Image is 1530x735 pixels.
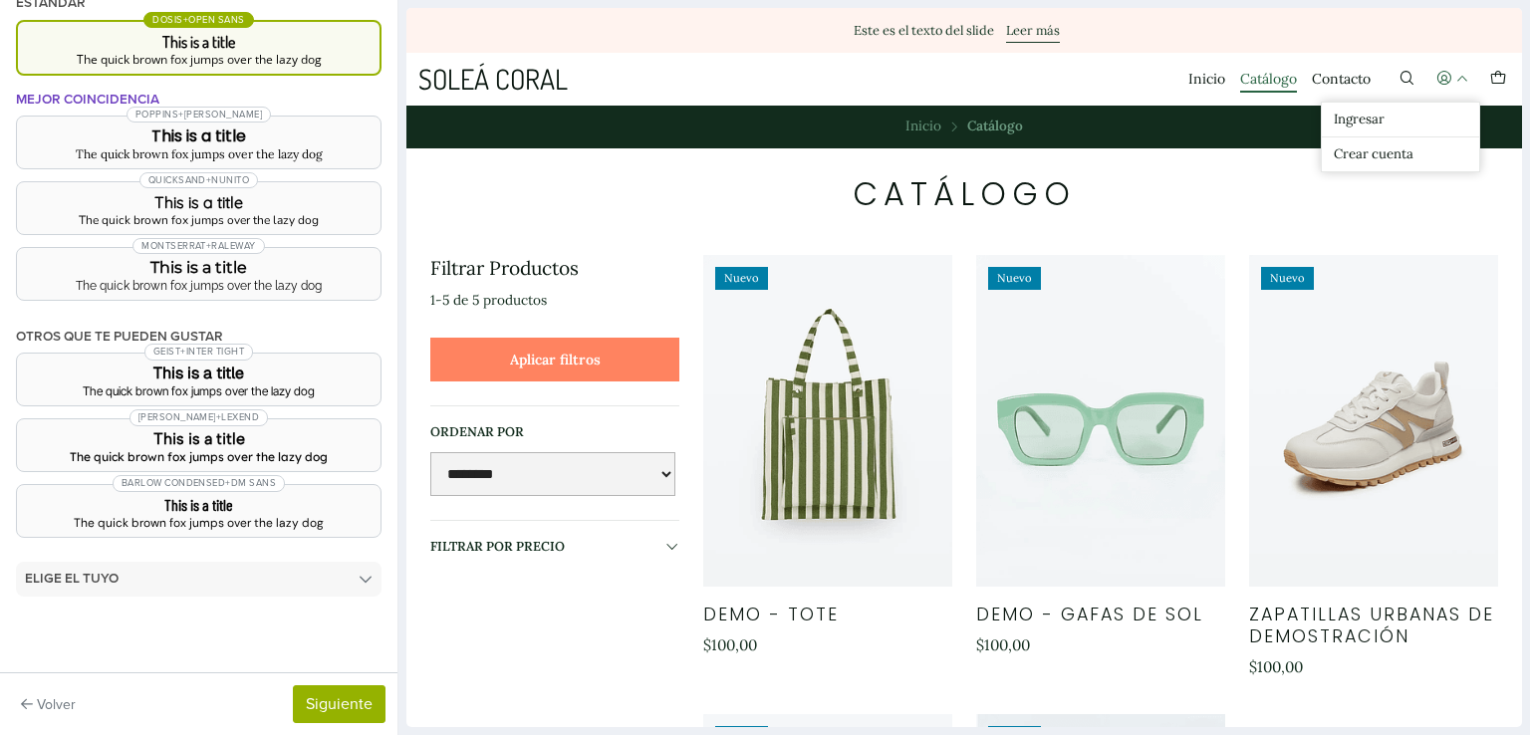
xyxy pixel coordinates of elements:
[33,214,365,226] div: The quick brown fox jumps over the lazy dog
[143,12,253,28] span: Dosis + Open Sans
[843,595,1092,640] a: Zapatillas urbanas de demostración
[132,238,265,254] span: Montserrat + Raleway
[33,431,365,447] h3: This is a title
[12,57,161,85] a: SOLEÁ CORAL
[16,484,382,538] button: Barlow Condensed+DM SansThis is a titleThe quick brown fox jumps over the lazy dog
[25,571,119,587] h4: Elige el tuyo
[33,385,365,397] div: The quick brown fox jumps over the lazy dog
[915,129,1073,163] a: Crear cuenta
[16,92,159,108] h4: Mejor coincidencia
[1080,57,1104,86] button: Carro
[16,562,382,596] summary: Elige el tuyo
[16,116,382,169] button: Poppins+[PERSON_NAME]This is a titleThe quick brown fox jumps over the lazy dog
[33,517,365,529] div: The quick brown fox jumps over the lazy dog
[24,513,273,565] button: Filtrar por precio
[33,260,365,276] h3: This is a title
[33,366,365,381] h3: This is a title
[206,172,910,199] h1: Catálogo
[561,112,617,126] li: Catálogo
[855,259,907,282] div: Nuevo
[1025,57,1067,86] button: Acceso
[297,595,546,618] a: Demo - Tote
[33,280,365,292] div: The quick brown fox jumps over the lazy dog
[24,279,140,305] div: 1-5 de 5 productos
[127,107,271,122] span: Poppins + [PERSON_NAME]
[33,497,365,513] h3: This is a title
[34,34,364,50] h3: This is a title
[570,595,819,618] a: Demo - Gafas de sol
[570,247,819,579] a: Nuevo
[843,651,896,666] div: $100,00
[33,451,365,463] div: The quick brown fox jumps over the lazy dog
[905,57,964,85] a: Contacto
[297,247,546,579] a: Nuevo
[297,629,351,644] div: $100,00
[33,148,365,160] div: The quick brown fox jumps over the lazy dog
[16,247,382,301] button: Montserrat+RalewayThis is a titleThe quick brown fox jumps over the lazy dog
[33,128,365,144] h3: This is a title
[16,353,382,406] button: Geist+Inter TightThis is a titleThe quick brown fox jumps over the lazy dog
[12,689,85,720] button: Volver
[16,20,382,76] button: Dosis+Open SansThis is a titleThe quick brown fox jumps over the lazy dog
[24,416,273,432] label: Ordenar por
[139,172,259,188] span: Quicksand + Nunito
[24,247,273,273] div: Filtrar Productos
[914,94,1074,164] ul: Acceso
[16,329,382,345] h4: Otros que te pueden gustar
[24,330,273,374] button: Aplicar filtros
[293,685,385,723] button: Siguiente
[113,475,286,491] span: Barlow Condensed + DM Sans
[33,194,365,210] h3: This is a title
[499,112,535,125] a: Inicio
[915,95,1073,128] a: Ingresar
[988,57,1013,86] button: Buscar
[144,344,253,360] span: Geist + Inter Tight
[16,418,382,472] button: [PERSON_NAME]+LexendThis is a titleThe quick brown fox jumps over the lazy dog
[34,54,364,66] div: The quick brown fox jumps over the lazy dog
[570,629,624,644] div: $100,00
[309,259,362,282] div: Nuevo
[16,181,382,235] button: Quicksand+NunitoThis is a titleThe quick brown fox jumps over the lazy dog
[843,247,1092,579] a: Nuevo
[834,57,891,85] a: Catálogo
[782,57,819,85] a: Inicio
[129,409,269,425] span: [PERSON_NAME] + Lexend
[582,259,635,282] div: Nuevo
